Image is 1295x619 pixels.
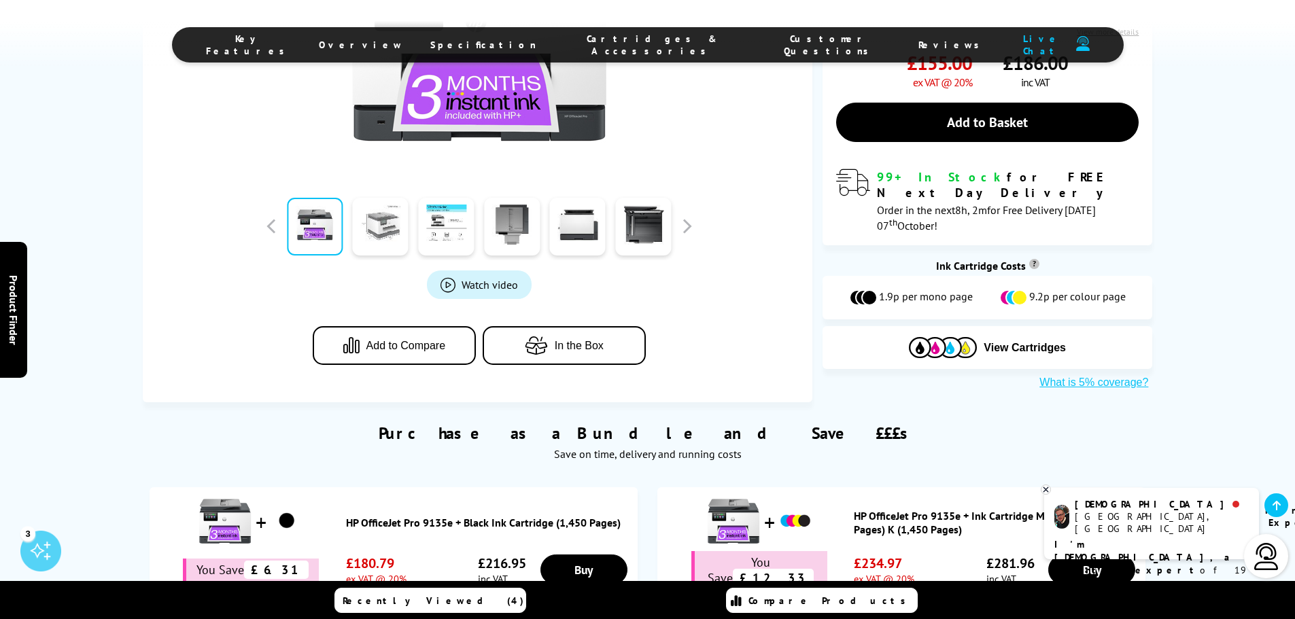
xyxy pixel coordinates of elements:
[877,203,1096,232] span: Order in the next for Free Delivery [DATE] 07 October!
[343,595,524,607] span: Recently Viewed (4)
[1029,259,1039,269] sup: Cost per page
[346,516,631,529] a: HP OfficeJet Pro 9135e + Black Ink Cartridge (1,450 Pages)
[346,554,407,572] span: £180.79
[1014,33,1069,57] span: Live Chat
[160,447,1136,461] div: Save on time, delivery and running costs
[143,402,1153,467] div: Purchase as a Bundle and Save £££s
[1035,376,1152,389] button: What is 5% coverage?
[1253,543,1280,570] img: user-headset-light.svg
[733,569,814,587] span: £12.33
[540,554,627,585] a: Buy
[909,337,977,358] img: Cartridges
[346,572,407,585] span: ex VAT @ 20%
[986,572,1035,585] span: inc VAT
[1076,36,1090,52] img: user-headset-duotone.svg
[7,275,20,344] span: Product Finder
[462,278,518,291] span: Watch video
[836,103,1139,142] a: Add to Basket
[879,289,973,306] span: 1.9p per mono page
[1048,554,1135,585] a: Buy
[334,588,526,613] a: Recently Viewed (4)
[555,340,604,352] span: In the Box
[430,39,536,51] span: Specification
[778,504,812,538] img: HP OfficeJet Pro 9135e + Ink Cartridge Multipack CMY (800 Pages) K (1,450 Pages)
[706,494,761,548] img: HP OfficeJet Pro 9135e + Ink Cartridge Multipack CMY (800 Pages) K (1,450 Pages)
[483,326,646,365] button: In the Box
[726,588,918,613] a: Compare Products
[478,572,526,585] span: inc VAT
[854,554,914,572] span: £234.97
[854,509,1139,536] a: HP OfficeJet Pro 9135e + Ink Cartridge Multipack CMY (800 Pages) K (1,450 Pages)
[877,169,1007,185] span: 99+ In Stock
[1075,510,1248,535] div: [GEOGRAPHIC_DATA], [GEOGRAPHIC_DATA]
[748,595,913,607] span: Compare Products
[833,336,1142,359] button: View Cartridges
[1021,75,1050,89] span: inc VAT
[823,259,1152,272] div: Ink Cartridge Costs
[918,39,986,51] span: Reviews
[955,203,987,217] span: 8h, 2m
[984,342,1066,354] span: View Cartridges
[1054,538,1234,576] b: I'm [DEMOGRAPHIC_DATA], a printer expert
[1029,289,1126,306] span: 9.2p per colour page
[1054,538,1249,616] p: of 19 years! Leave me a message and I'll respond ASAP
[913,75,972,89] span: ex VAT @ 20%
[366,340,446,352] span: Add to Compare
[20,526,35,541] div: 3
[854,572,914,585] span: ex VAT @ 20%
[206,33,292,57] span: Key Features
[889,216,897,228] sup: th
[691,551,827,589] div: You Save
[244,561,309,579] span: £6.31
[836,169,1139,232] div: modal_delivery
[313,326,476,365] button: Add to Compare
[877,169,1139,200] div: for FREE Next Day Delivery
[319,39,403,51] span: Overview
[768,33,891,57] span: Customer Questions
[270,504,304,538] img: HP OfficeJet Pro 9135e + Black Ink Cartridge (1,450 Pages)
[986,554,1035,572] span: £281.96
[564,33,742,57] span: Cartridges & Accessories
[1054,505,1069,529] img: chris-livechat.png
[183,559,319,581] div: You Save
[478,554,526,572] span: £216.95
[1075,498,1248,510] div: [DEMOGRAPHIC_DATA]
[198,494,252,548] img: HP OfficeJet Pro 9135e + Black Ink Cartridge (1,450 Pages)
[427,270,532,299] a: Product_All_Videos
